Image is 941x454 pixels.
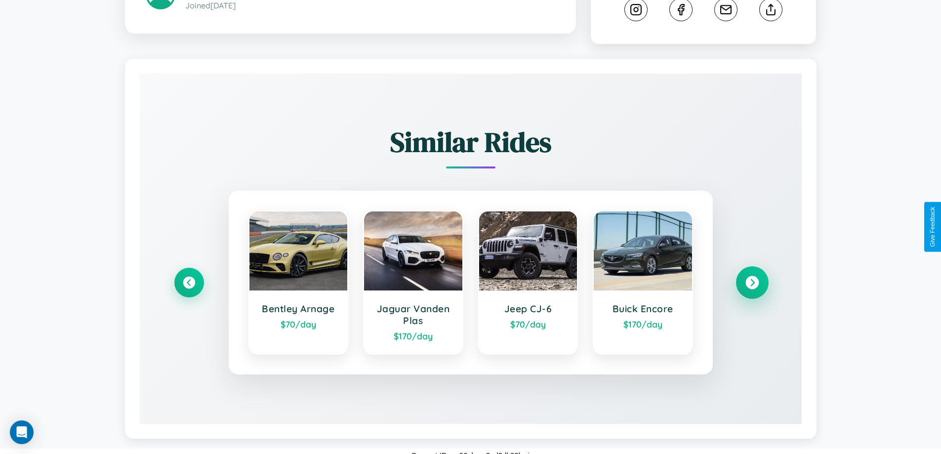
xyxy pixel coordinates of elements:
a: Jaguar Vanden Plas$170/day [363,210,463,355]
div: Give Feedback [929,207,936,247]
a: Jeep CJ-6$70/day [478,210,578,355]
h3: Jaguar Vanden Plas [374,303,452,327]
h2: Similar Rides [174,123,767,161]
div: $ 170 /day [604,319,682,330]
h3: Bentley Arnage [259,303,338,315]
div: $ 170 /day [374,330,452,341]
h3: Jeep CJ-6 [489,303,568,315]
div: $ 70 /day [489,319,568,330]
a: Buick Encore$170/day [593,210,693,355]
div: Open Intercom Messenger [10,420,34,444]
h3: Buick Encore [604,303,682,315]
div: $ 70 /day [259,319,338,330]
a: Bentley Arnage$70/day [248,210,349,355]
